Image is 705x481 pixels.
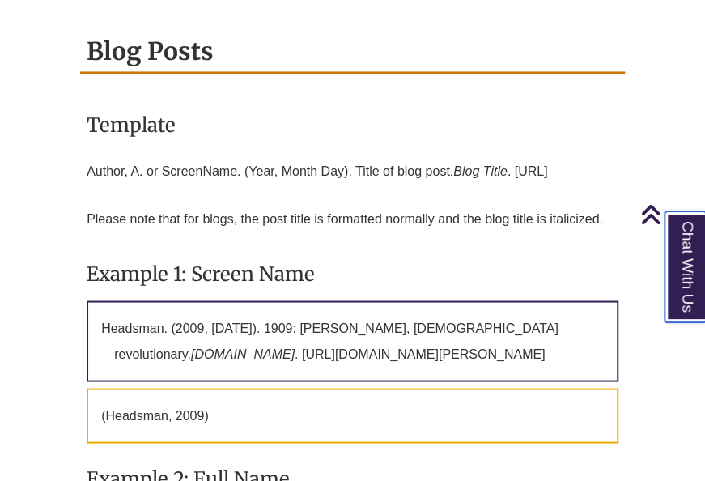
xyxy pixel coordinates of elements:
[87,300,618,381] p: Headsman. (2009, [DATE]). 1909: [PERSON_NAME], [DEMOGRAPHIC_DATA] revolutionary. . [URL][DOMAIN_N...
[87,152,618,191] p: Author, A. or ScreenName. (Year, Month Day). Title of blog post. . [URL]
[640,203,701,225] a: Back to Top
[191,347,295,360] em: [DOMAIN_NAME]
[87,254,618,292] h3: Example 1: Screen Name
[87,388,618,443] p: (Headsman, 2009)
[87,199,618,238] p: Please note that for blogs, the post title is formatted normally and the blog title is italicized.
[87,106,618,144] h3: Template
[80,31,625,74] h2: Blog Posts
[453,164,508,178] em: Blog Title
